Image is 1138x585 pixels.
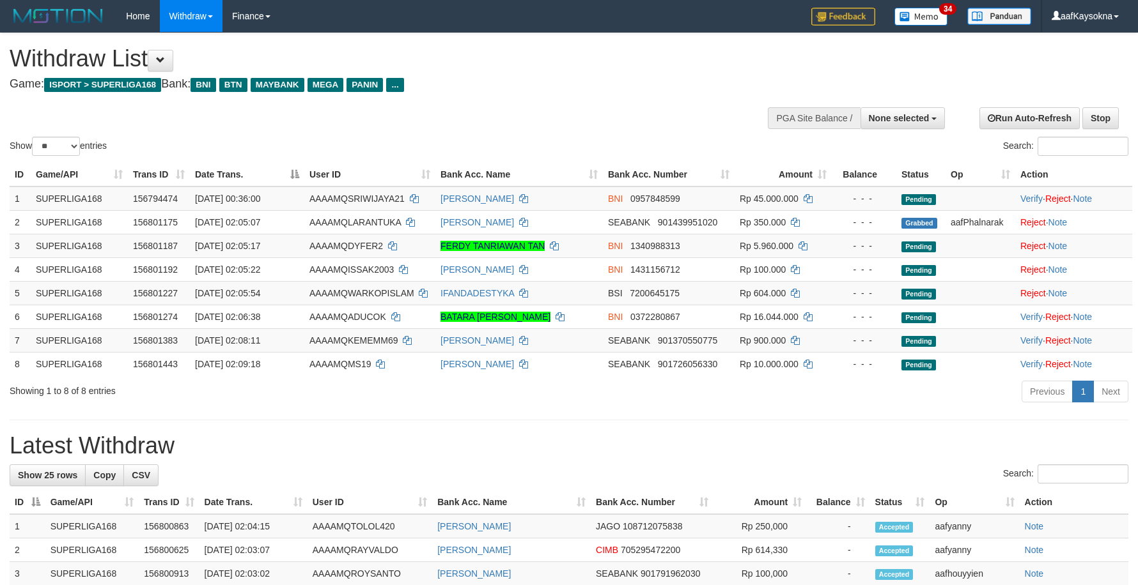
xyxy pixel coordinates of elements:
[133,312,178,322] span: 156801274
[31,210,128,234] td: SUPERLIGA168
[123,464,159,486] a: CSV
[740,312,799,322] span: Rp 16.044.000
[195,194,260,204] span: [DATE] 00:36:00
[1038,137,1128,156] input: Search:
[1025,568,1044,579] a: Note
[901,241,936,252] span: Pending
[1003,137,1128,156] label: Search:
[10,257,31,281] td: 4
[45,538,139,562] td: SUPERLIGA168
[875,545,914,556] span: Accepted
[31,305,128,328] td: SUPERLIGA168
[31,234,128,257] td: SUPERLIGA168
[10,46,746,72] h1: Withdraw List
[740,288,786,298] span: Rp 604.000
[901,289,936,300] span: Pending
[440,217,514,227] a: [PERSON_NAME]
[440,312,550,322] a: BATARA [PERSON_NAME]
[10,379,465,397] div: Showing 1 to 8 of 8 entries
[939,3,956,15] span: 34
[1048,264,1068,275] a: Note
[1038,464,1128,483] input: Search:
[713,514,807,538] td: Rp 250,000
[45,514,139,538] td: SUPERLIGA168
[31,281,128,305] td: SUPERLIGA168
[658,359,717,369] span: Copy 901726056330 to clipboard
[608,241,623,251] span: BNI
[1015,305,1132,328] td: · ·
[308,490,432,514] th: User ID: activate to sort column ascending
[596,568,638,579] span: SEABANK
[603,163,735,186] th: Bank Acc. Number: activate to sort column ascending
[1093,381,1128,402] a: Next
[608,194,623,204] span: BNI
[1020,359,1043,369] a: Verify
[10,234,31,257] td: 3
[1015,210,1132,234] td: ·
[10,281,31,305] td: 5
[1073,194,1092,204] a: Note
[1020,194,1043,204] a: Verify
[1015,234,1132,257] td: ·
[195,264,260,275] span: [DATE] 02:05:22
[608,264,623,275] span: BNI
[901,265,936,276] span: Pending
[18,470,77,480] span: Show 25 rows
[1020,288,1046,298] a: Reject
[1015,186,1132,211] td: · ·
[309,241,383,251] span: AAAAMQDYFER2
[630,194,680,204] span: Copy 0957848599 to clipboard
[621,545,680,555] span: Copy 705295472200 to clipboard
[440,335,514,346] a: [PERSON_NAME]
[195,288,260,298] span: [DATE] 02:05:54
[139,514,199,538] td: 156800863
[608,359,650,369] span: SEABANK
[309,335,398,346] span: AAAAMQKEMEMM69
[1015,328,1132,352] td: · ·
[309,288,414,298] span: AAAAMQWARKOPISLAM
[85,464,124,486] a: Copy
[1020,264,1046,275] a: Reject
[596,545,618,555] span: CIMB
[435,163,603,186] th: Bank Acc. Name: activate to sort column ascending
[195,335,260,346] span: [DATE] 02:08:11
[308,514,432,538] td: AAAAMQTOLOL420
[1020,490,1128,514] th: Action
[1003,464,1128,483] label: Search:
[10,538,45,562] td: 2
[309,359,371,369] span: AAAAMQMS19
[837,192,891,205] div: - - -
[128,163,190,186] th: Trans ID: activate to sort column ascending
[133,194,178,204] span: 156794474
[901,336,936,347] span: Pending
[901,312,936,323] span: Pending
[875,569,914,580] span: Accepted
[10,6,107,26] img: MOTION_logo.png
[309,194,405,204] span: AAAAMQSRIWIJAYA21
[1048,241,1068,251] a: Note
[309,312,386,322] span: AAAAMQADUCOK
[440,241,545,251] a: FERDY TANRIAWAN TAN
[10,352,31,376] td: 8
[740,241,793,251] span: Rp 5.960.000
[133,241,178,251] span: 156801187
[10,490,45,514] th: ID: activate to sort column descending
[1020,312,1043,322] a: Verify
[1082,107,1119,129] a: Stop
[440,194,514,204] a: [PERSON_NAME]
[1048,288,1068,298] a: Note
[45,490,139,514] th: Game/API: activate to sort column ascending
[740,335,786,346] span: Rp 900.000
[10,464,86,486] a: Show 25 rows
[807,490,869,514] th: Balance: activate to sort column ascending
[10,163,31,186] th: ID
[596,521,620,531] span: JAGO
[1073,335,1092,346] a: Note
[191,78,215,92] span: BNI
[1048,217,1068,227] a: Note
[132,470,150,480] span: CSV
[31,328,128,352] td: SUPERLIGA168
[10,514,45,538] td: 1
[740,264,786,275] span: Rp 100.000
[630,312,680,322] span: Copy 0372280867 to clipboard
